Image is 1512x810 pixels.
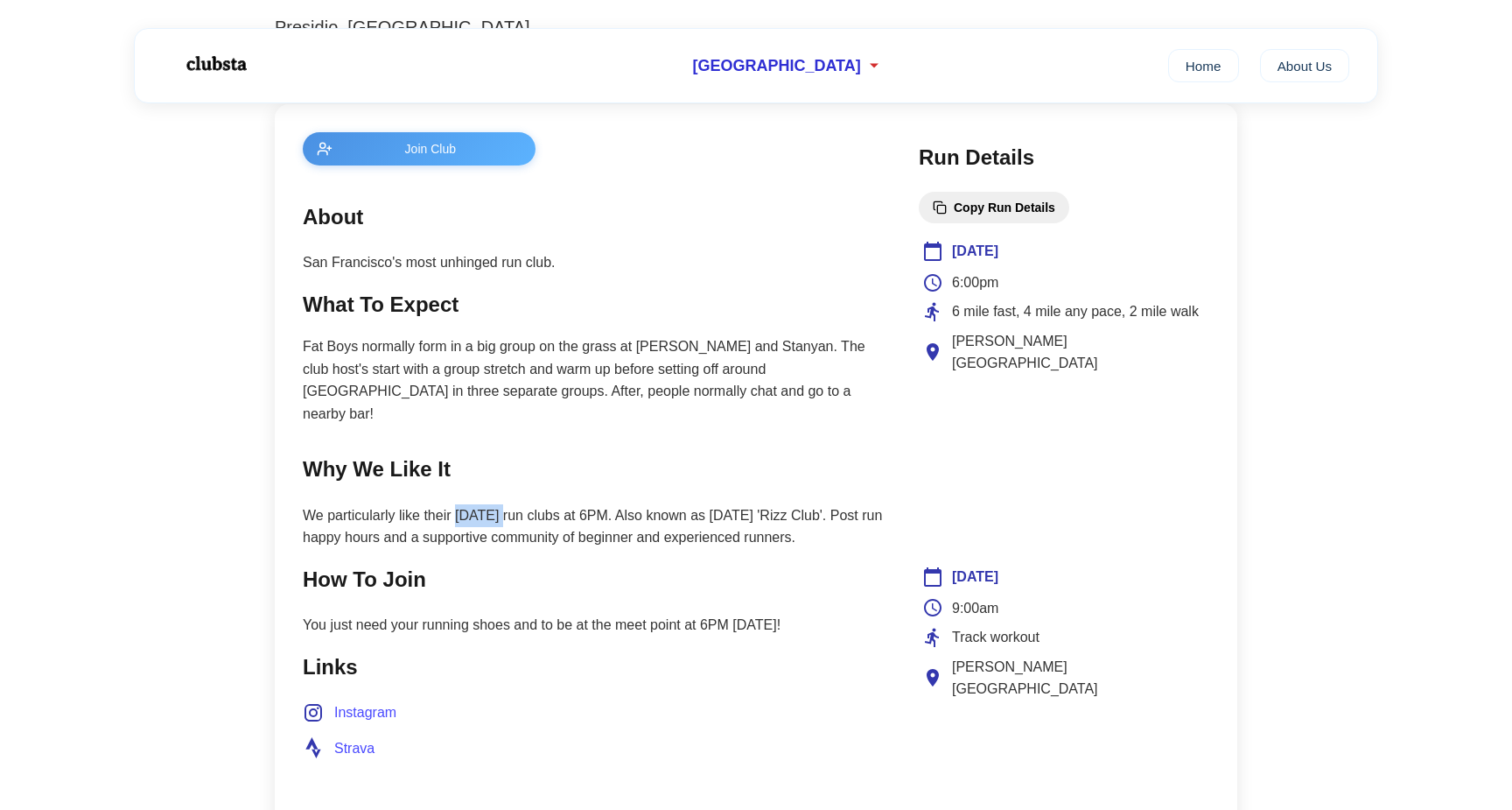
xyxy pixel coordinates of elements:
[303,651,884,684] h2: Links
[1260,49,1350,82] a: About Us
[303,701,396,724] a: Instagram
[303,251,884,274] p: San Francisco's most unhinged run club.
[275,13,1237,41] p: Presidio, [GEOGRAPHIC_DATA]
[919,192,1069,223] button: Copy Run Details
[303,614,884,637] p: You just need your running shoes and to be at the meet point at 6PM [DATE]!
[952,330,1206,375] span: [PERSON_NAME][GEOGRAPHIC_DATA]
[952,271,998,294] span: 6:00pm
[952,626,1039,649] span: Track workout
[334,737,374,760] span: Strava
[334,701,396,724] span: Instagram
[303,288,884,321] h2: What To Expect
[303,132,884,166] a: Join Club
[303,201,884,234] h2: About
[303,504,884,549] p: We particularly like their [DATE] run clubs at 6PM. Also known as [DATE] 'Rizz Club'. Post run ha...
[303,737,374,760] a: Strava
[952,240,998,263] span: [DATE]
[303,563,884,596] h2: How To Join
[952,566,998,588] span: [DATE]
[303,453,884,486] h2: Why We Like It
[919,141,1209,174] h2: Run Details
[952,656,1206,701] span: [PERSON_NAME][GEOGRAPHIC_DATA]
[922,392,1206,524] iframe: Club Location Map
[303,335,884,425] p: Fat Boys normally form in a big group on the grass at [PERSON_NAME] and Stanyan. The club host's ...
[339,142,521,156] span: Join Club
[163,42,268,86] img: Logo
[692,57,860,75] span: [GEOGRAPHIC_DATA]
[303,132,535,166] button: Join Club
[952,300,1199,323] span: 6 mile fast, 4 mile any pace, 2 mile walk
[952,597,998,620] span: 9:00am
[1168,49,1239,82] a: Home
